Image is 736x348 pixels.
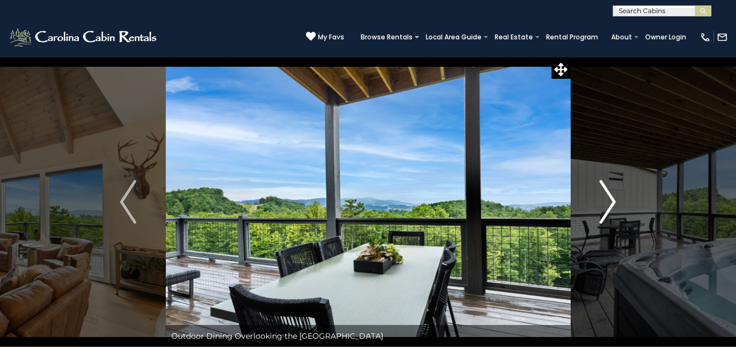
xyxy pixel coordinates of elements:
img: arrow [120,180,136,224]
span: My Favs [318,32,344,42]
a: My Favs [306,31,344,43]
button: Previous [91,57,166,347]
a: Local Area Guide [420,30,487,45]
div: Outdoor Dining Overlooking the [GEOGRAPHIC_DATA] [166,325,571,347]
img: White-1-2.png [8,26,160,48]
a: Rental Program [541,30,604,45]
img: phone-regular-white.png [700,32,711,43]
img: mail-regular-white.png [717,32,728,43]
a: Real Estate [489,30,538,45]
a: About [606,30,638,45]
a: Browse Rentals [355,30,418,45]
button: Next [570,57,645,347]
a: Owner Login [640,30,692,45]
img: arrow [600,180,616,224]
